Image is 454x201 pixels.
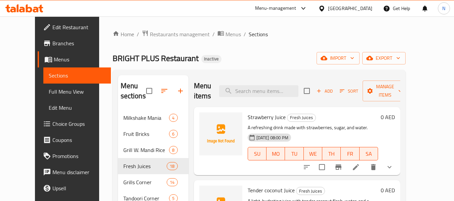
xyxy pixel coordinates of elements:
a: Full Menu View [43,84,111,100]
span: Edit Menu [49,104,106,112]
span: WE [306,149,320,159]
span: Restaurants management [150,30,210,38]
button: SU [248,147,266,160]
button: TU [285,147,303,160]
button: show more [381,159,398,175]
a: Menus [38,51,111,67]
h2: Menu sections [121,81,146,101]
button: Manage items [363,81,408,101]
a: Edit Restaurant [38,19,111,35]
p: A refreshing drink made with strawberries, sugar, and water. [248,123,378,132]
button: MO [266,147,285,160]
button: TH [322,147,341,160]
input: search [219,85,298,97]
div: Fresh Juices [296,187,325,195]
span: Promotions [52,152,106,160]
button: Add [314,86,335,96]
span: Menus [54,55,106,63]
button: Branch-specific-item [330,159,346,175]
span: Menus [225,30,241,38]
span: BRIGHT PLUS Restaurant [113,51,199,66]
div: Fruit Bricks6 [118,126,189,142]
div: items [167,162,177,170]
div: Grills Corner14 [118,174,189,190]
span: Sections [249,30,268,38]
li: / [137,30,139,38]
a: Edit Menu [43,100,111,116]
span: Inactive [201,56,221,62]
button: WE [304,147,322,160]
a: Coupons [38,132,111,148]
span: 14 [167,179,177,186]
button: sort-choices [299,159,315,175]
span: Strawberry Juice [248,112,286,122]
a: Upsell [38,180,111,196]
span: Sort sections [156,83,172,99]
span: 8 [169,147,177,153]
a: Edit menu item [352,163,360,171]
span: TU [288,149,301,159]
svg: Show Choices [385,163,394,171]
button: FR [341,147,359,160]
a: Sections [43,67,111,84]
span: Sort items [335,86,363,96]
div: Milkshake Mania4 [118,110,189,126]
span: Select to update [315,160,329,174]
span: 18 [167,163,177,169]
span: Fruit Bricks [123,130,169,138]
div: [GEOGRAPHIC_DATA] [328,5,372,12]
span: Add item [314,86,335,96]
div: Inactive [201,55,221,63]
h6: 0 AED [381,186,395,195]
div: items [169,114,177,122]
span: import [322,54,354,62]
a: Promotions [38,148,111,164]
a: Menu disclaimer [38,164,111,180]
div: Grill W. Mandi Rice8 [118,142,189,158]
a: Restaurants management [142,30,210,39]
span: Select section [300,84,314,98]
li: / [212,30,215,38]
span: Sections [49,71,106,80]
span: SA [362,149,375,159]
button: Sort [338,86,360,96]
span: 6 [169,131,177,137]
a: Branches [38,35,111,51]
span: MO [269,149,282,159]
span: Edit Restaurant [52,23,106,31]
button: delete [365,159,381,175]
button: SA [360,147,378,160]
a: Menus [217,30,241,39]
span: SU [251,149,264,159]
div: Fresh Juices18 [118,158,189,174]
span: Sort [340,87,358,95]
button: import [317,52,360,64]
span: Fresh Juices [296,187,325,195]
span: N [442,5,445,12]
span: Grill W. Mandi Rice [123,146,169,154]
a: Home [113,30,134,38]
li: / [244,30,246,38]
span: Add [316,87,334,95]
span: Milkshake Mania [123,114,169,122]
span: Grills Corner [123,178,167,186]
div: items [167,178,177,186]
nav: breadcrumb [113,30,406,39]
span: Fresh Juices [287,114,316,121]
span: Tender coconut Juice [248,185,295,195]
span: Coupons [52,136,106,144]
span: export [368,54,400,62]
div: items [169,146,177,154]
span: 4 [169,115,177,121]
button: export [362,52,406,64]
button: Add section [172,83,189,99]
span: Upsell [52,184,106,192]
span: Fresh Juices [123,162,167,170]
span: TH [325,149,338,159]
span: Choice Groups [52,120,106,128]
